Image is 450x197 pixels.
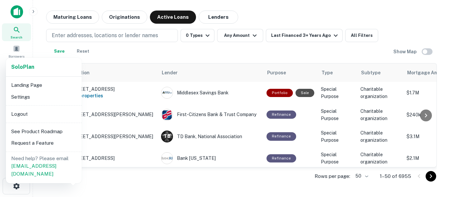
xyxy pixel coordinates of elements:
iframe: Chat Widget [417,123,450,155]
p: Need help? Please email [11,155,76,178]
li: See Product Roadmap [9,126,79,137]
li: Landing Page [9,79,79,91]
a: SoloPlan [11,63,34,71]
li: Request a Feature [9,137,79,149]
li: Settings [9,91,79,103]
a: [EMAIL_ADDRESS][DOMAIN_NAME] [11,163,56,177]
strong: Solo Plan [11,64,34,70]
li: Logout [9,108,79,120]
